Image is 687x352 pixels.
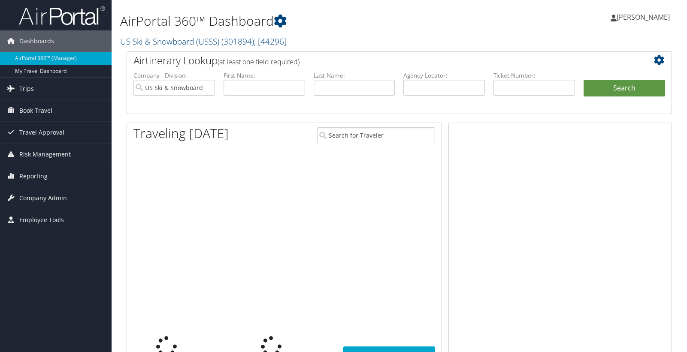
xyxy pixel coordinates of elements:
[133,71,215,80] label: Company - Division:
[221,36,254,47] span: ( 301894 )
[584,80,665,97] button: Search
[19,187,67,209] span: Company Admin
[120,36,287,47] a: US Ski & Snowboard (USSS)
[19,209,64,231] span: Employee Tools
[317,127,435,143] input: Search for Traveler
[133,53,620,68] h2: Airtinerary Lookup
[19,100,52,121] span: Book Travel
[19,165,48,187] span: Reporting
[617,12,670,22] span: [PERSON_NAME]
[611,4,678,30] a: [PERSON_NAME]
[133,124,229,142] h1: Traveling [DATE]
[19,30,54,52] span: Dashboards
[120,12,492,30] h1: AirPortal 360™ Dashboard
[224,71,305,80] label: First Name:
[218,57,300,66] span: (at least one field required)
[314,71,395,80] label: Last Name:
[403,71,485,80] label: Agency Locator:
[254,36,287,47] span: , [ 44296 ]
[19,6,105,26] img: airportal-logo.png
[19,144,71,165] span: Risk Management
[19,78,34,99] span: Trips
[19,122,64,143] span: Travel Approval
[493,71,575,80] label: Ticket Number:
